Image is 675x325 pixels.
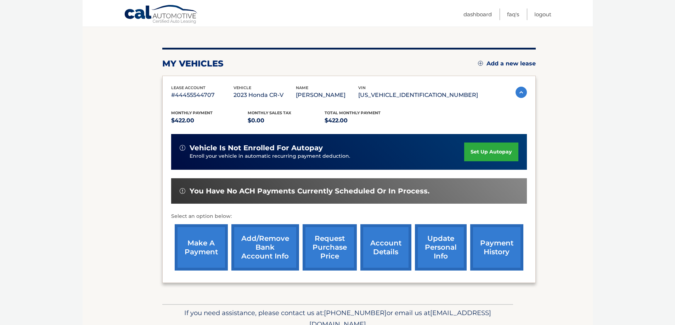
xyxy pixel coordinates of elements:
[325,110,381,115] span: Total Monthly Payment
[324,309,387,317] span: [PHONE_NUMBER]
[534,8,551,20] a: Logout
[507,8,519,20] a: FAQ's
[234,85,251,90] span: vehicle
[175,224,228,271] a: make a payment
[190,144,323,152] span: vehicle is not enrolled for autopay
[231,224,299,271] a: Add/Remove bank account info
[470,224,523,271] a: payment history
[171,90,234,100] p: #44455544707
[358,90,478,100] p: [US_VEHICLE_IDENTIFICATION_NUMBER]
[296,85,308,90] span: name
[171,110,213,115] span: Monthly Payment
[171,212,527,221] p: Select an option below:
[358,85,366,90] span: vin
[325,116,401,126] p: $422.00
[478,61,483,66] img: add.svg
[516,87,527,98] img: accordion-active.svg
[180,145,185,151] img: alert-white.svg
[296,90,358,100] p: [PERSON_NAME]
[303,224,357,271] a: request purchase price
[190,152,465,160] p: Enroll your vehicle in automatic recurring payment deduction.
[415,224,467,271] a: update personal info
[464,143,518,161] a: set up autopay
[478,60,536,67] a: Add a new lease
[124,5,198,25] a: Cal Automotive
[463,8,492,20] a: Dashboard
[190,187,429,196] span: You have no ACH payments currently scheduled or in process.
[248,116,325,126] p: $0.00
[248,110,291,115] span: Monthly sales Tax
[171,116,248,126] p: $422.00
[180,188,185,194] img: alert-white.svg
[234,90,296,100] p: 2023 Honda CR-V
[360,224,411,271] a: account details
[171,85,206,90] span: lease account
[162,58,224,69] h2: my vehicles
